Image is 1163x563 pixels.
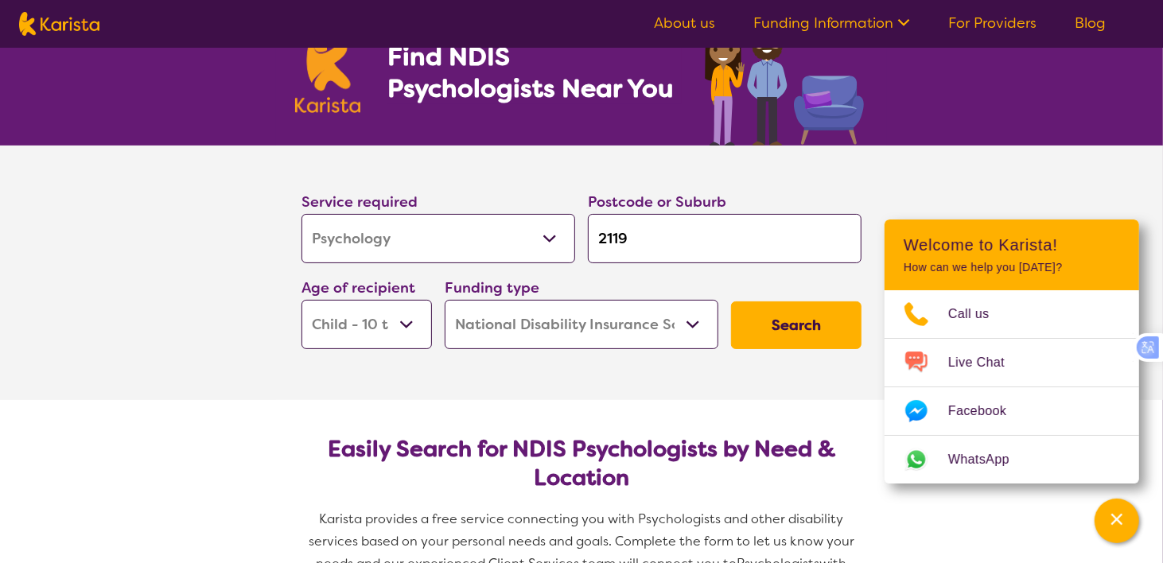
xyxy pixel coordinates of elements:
[19,12,99,36] img: Karista logo
[588,192,726,212] label: Postcode or Suburb
[731,301,862,349] button: Search
[885,219,1139,483] div: Channel Menu
[654,14,715,33] a: About us
[948,14,1037,33] a: For Providers
[445,278,539,297] label: Funding type
[588,214,862,263] input: Type
[948,399,1025,423] span: Facebook
[885,436,1139,483] a: Web link opens in a new tab.
[885,290,1139,483] ul: Choose channel
[295,27,360,113] img: Karista logo
[753,14,910,33] a: Funding Information
[948,351,1024,375] span: Live Chat
[1075,14,1106,33] a: Blog
[301,192,418,212] label: Service required
[387,41,682,104] h1: Find NDIS Psychologists Near You
[948,448,1029,472] span: WhatsApp
[314,435,849,492] h2: Easily Search for NDIS Psychologists by Need & Location
[948,302,1009,326] span: Call us
[904,235,1120,254] h2: Welcome to Karista!
[1095,499,1139,543] button: Channel Menu
[904,261,1120,274] p: How can we help you [DATE]?
[699,6,868,146] img: psychology
[301,278,415,297] label: Age of recipient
